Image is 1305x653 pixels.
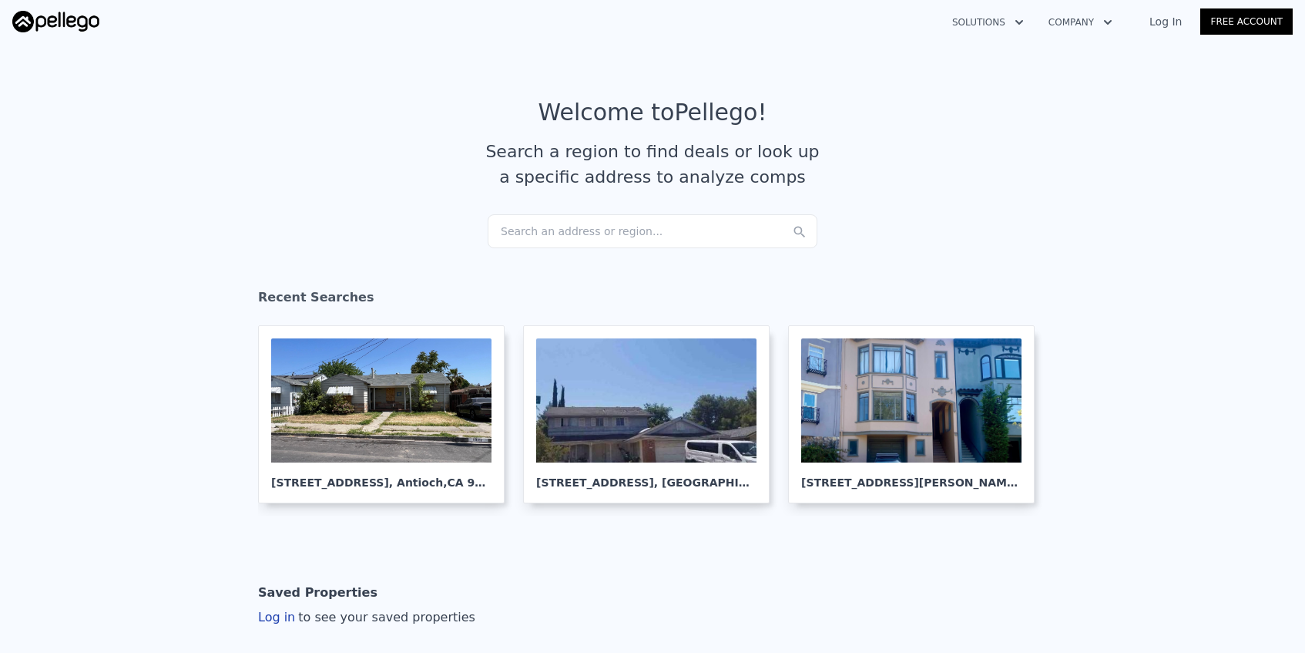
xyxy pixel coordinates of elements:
span: , CA 94509 [443,476,505,489]
a: [STREET_ADDRESS], Antioch,CA 94509 [258,325,517,503]
div: Saved Properties [258,577,377,608]
button: Company [1036,8,1125,36]
div: Search a region to find deals or look up a specific address to analyze comps [480,139,825,190]
a: Log In [1131,14,1200,29]
div: Search an address or region... [488,214,817,248]
div: Welcome to Pellego ! [538,99,767,126]
a: [STREET_ADDRESS][PERSON_NAME], [GEOGRAPHIC_DATA] [788,325,1047,503]
button: Solutions [940,8,1036,36]
div: Log in [258,608,475,627]
span: to see your saved properties [295,610,475,624]
div: [STREET_ADDRESS] , [GEOGRAPHIC_DATA] [536,463,756,490]
div: [STREET_ADDRESS] , Antioch [271,463,491,490]
a: Free Account [1200,8,1293,35]
div: Recent Searches [258,276,1047,325]
div: [STREET_ADDRESS][PERSON_NAME] , [GEOGRAPHIC_DATA] [801,463,1022,490]
a: [STREET_ADDRESS], [GEOGRAPHIC_DATA] [523,325,782,503]
img: Pellego [12,11,99,32]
